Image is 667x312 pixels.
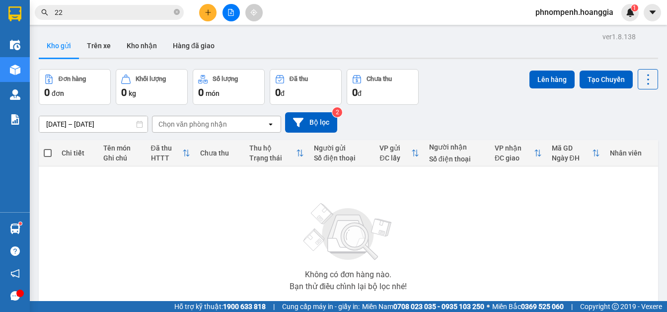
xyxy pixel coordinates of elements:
[362,301,484,312] span: Miền Nam
[200,149,239,157] div: Chưa thu
[199,4,217,21] button: plus
[174,8,180,17] span: close-circle
[10,224,20,234] img: warehouse-icon
[521,303,564,311] strong: 0369 525 060
[174,301,266,312] span: Hỗ trợ kỹ thuật:
[612,303,619,310] span: copyright
[495,144,534,152] div: VP nhận
[487,305,490,309] span: ⚪️
[648,8,657,17] span: caret-down
[374,140,424,166] th: Toggle SortBy
[275,86,281,98] span: 0
[174,9,180,15] span: close-circle
[298,197,398,267] img: svg+xml;base64,PHN2ZyBjbGFzcz0ibGlzdC1wbHVnX19zdmciIHhtbG5zPSJodHRwOi8vd3d3LnczLm9yZy8yMDAwL3N2Zy...
[332,107,342,117] sup: 2
[547,140,605,166] th: Toggle SortBy
[495,154,534,162] div: ĐC giao
[10,269,20,278] span: notification
[250,9,257,16] span: aim
[59,76,86,82] div: Đơn hàng
[10,89,20,100] img: warehouse-icon
[282,301,360,312] span: Cung cấp máy in - giấy in:
[205,9,212,16] span: plus
[379,144,411,152] div: VP gửi
[39,69,111,105] button: Đơn hàng0đơn
[644,4,661,21] button: caret-down
[10,114,20,125] img: solution-icon
[136,76,166,82] div: Khối lượng
[129,89,136,97] span: kg
[44,86,50,98] span: 0
[19,222,22,225] sup: 1
[626,8,635,17] img: icon-new-feature
[393,303,484,311] strong: 0708 023 035 - 0935 103 250
[79,34,119,58] button: Trên xe
[571,301,573,312] span: |
[281,89,285,97] span: đ
[633,4,636,11] span: 1
[198,86,204,98] span: 0
[52,89,64,97] span: đơn
[119,34,165,58] button: Kho nhận
[249,154,296,162] div: Trạng thái
[116,69,188,105] button: Khối lượng0kg
[305,271,391,279] div: Không có đơn hàng nào.
[314,144,370,152] div: Người gửi
[352,86,358,98] span: 0
[39,116,148,132] input: Select a date range.
[552,154,592,162] div: Ngày ĐH
[146,140,195,166] th: Toggle SortBy
[429,143,485,151] div: Người nhận
[10,246,20,256] span: question-circle
[10,291,20,301] span: message
[62,149,93,157] div: Chi tiết
[213,76,238,82] div: Số lượng
[379,154,411,162] div: ĐC lấy
[103,154,141,162] div: Ghi chú
[222,4,240,21] button: file-add
[602,31,636,42] div: ver 1.8.138
[492,301,564,312] span: Miền Bắc
[10,40,20,50] img: warehouse-icon
[151,144,182,152] div: Đã thu
[631,4,638,11] sup: 1
[158,119,227,129] div: Chọn văn phòng nhận
[245,4,263,21] button: aim
[193,69,265,105] button: Số lượng0món
[103,144,141,152] div: Tên món
[610,149,653,157] div: Nhân viên
[580,71,633,88] button: Tạo Chuyến
[151,154,182,162] div: HTTT
[267,120,275,128] svg: open
[347,69,419,105] button: Chưa thu0đ
[244,140,309,166] th: Toggle SortBy
[527,6,621,18] span: phnompenh.hoanggia
[429,155,485,163] div: Số điện thoại
[8,6,21,21] img: logo-vxr
[490,140,547,166] th: Toggle SortBy
[223,303,266,311] strong: 1900 633 818
[285,112,337,133] button: Bộ lọc
[227,9,234,16] span: file-add
[41,9,48,16] span: search
[249,144,296,152] div: Thu hộ
[290,76,308,82] div: Đã thu
[206,89,220,97] span: món
[358,89,362,97] span: đ
[10,65,20,75] img: warehouse-icon
[55,7,172,18] input: Tìm tên, số ĐT hoặc mã đơn
[39,34,79,58] button: Kho gửi
[270,69,342,105] button: Đã thu0đ
[552,144,592,152] div: Mã GD
[165,34,222,58] button: Hàng đã giao
[290,283,407,291] div: Bạn thử điều chỉnh lại bộ lọc nhé!
[273,301,275,312] span: |
[367,76,392,82] div: Chưa thu
[314,154,370,162] div: Số điện thoại
[121,86,127,98] span: 0
[529,71,575,88] button: Lên hàng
